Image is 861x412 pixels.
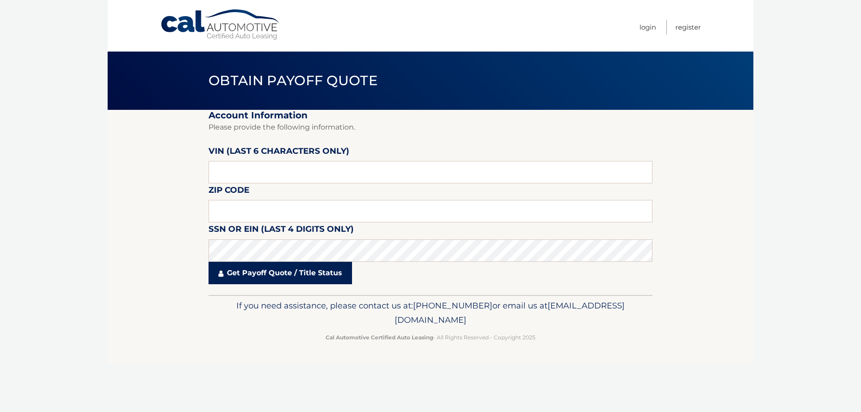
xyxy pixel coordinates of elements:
p: Please provide the following information. [209,121,652,134]
span: [PHONE_NUMBER] [413,300,492,311]
label: VIN (last 6 characters only) [209,144,349,161]
h2: Account Information [209,110,652,121]
p: If you need assistance, please contact us at: or email us at [214,299,647,327]
a: Register [675,20,701,35]
a: Cal Automotive [160,9,281,41]
label: Zip Code [209,183,249,200]
p: - All Rights Reserved - Copyright 2025 [214,333,647,342]
label: SSN or EIN (last 4 digits only) [209,222,354,239]
span: Obtain Payoff Quote [209,72,378,89]
a: Login [639,20,656,35]
a: Get Payoff Quote / Title Status [209,262,352,284]
strong: Cal Automotive Certified Auto Leasing [326,334,433,341]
